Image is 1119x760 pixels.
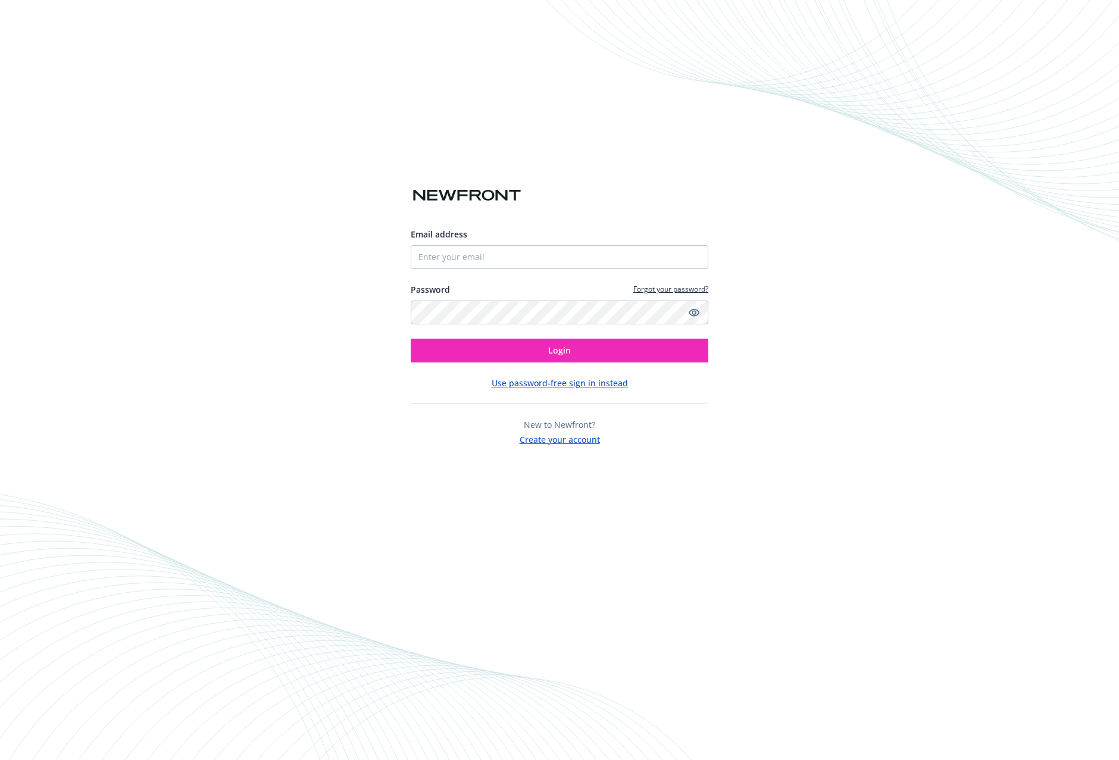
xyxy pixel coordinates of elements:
span: Email address [411,229,467,240]
input: Enter your email [411,245,708,269]
button: Use password-free sign in instead [492,377,628,389]
input: Enter your password [411,301,708,324]
label: Password [411,283,450,296]
button: Login [411,339,708,362]
a: Show password [687,305,701,320]
button: Create your account [520,431,600,446]
span: Login [548,345,571,356]
span: New to Newfront? [524,419,595,430]
img: Newfront logo [411,185,523,206]
a: Forgot your password? [633,284,708,294]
